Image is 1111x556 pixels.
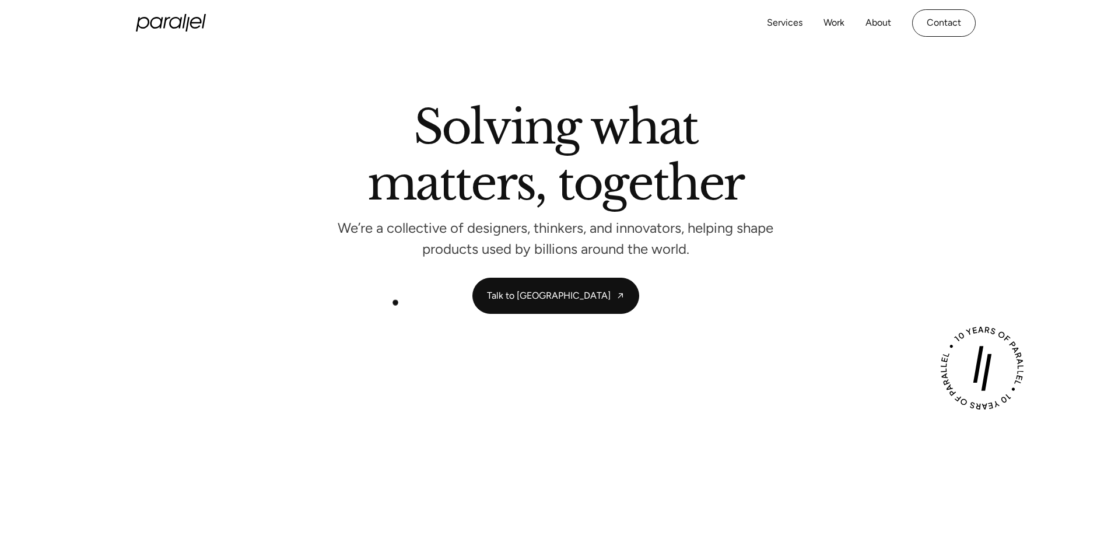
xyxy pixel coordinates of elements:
h2: Solving what matters, together [367,104,744,211]
a: home [136,14,206,32]
a: Services [767,15,802,32]
a: Contact [912,9,976,37]
a: About [865,15,891,32]
a: Work [823,15,844,32]
p: We’re a collective of designers, thinkers, and innovators, helping shape products used by billion... [337,223,774,254]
